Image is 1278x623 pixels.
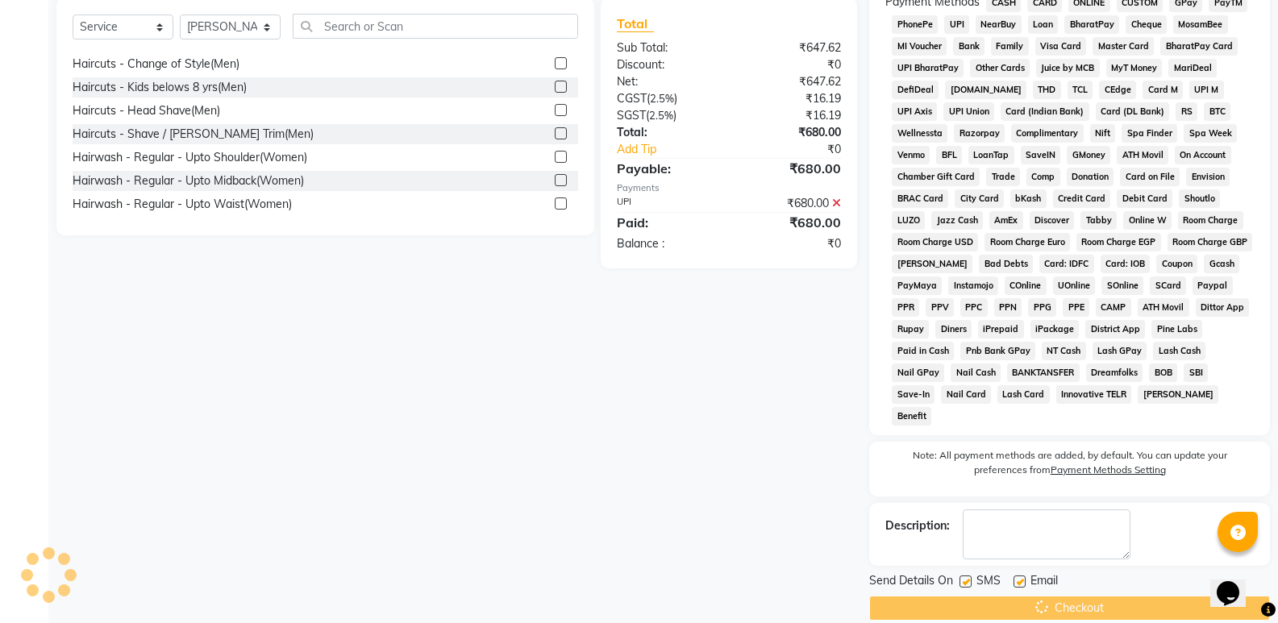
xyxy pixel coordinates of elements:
[605,159,729,178] div: Payable:
[73,172,304,189] div: Hairwash - Regular - Upto Midback(Women)
[944,15,969,34] span: UPI
[1096,102,1170,121] span: Card (DL Bank)
[892,385,935,404] span: Save-In
[73,149,307,166] div: Hairwash - Regular - Upto Shoulder(Women)
[892,81,939,99] span: DefiDeal
[892,146,930,164] span: Venmo
[1210,559,1262,607] iframe: chat widget
[1090,124,1116,143] span: Nift
[73,79,247,96] div: Haircuts - Kids belows 8 yrs(Men)
[1085,320,1145,338] span: District App
[729,73,853,90] div: ₹647.62
[1051,463,1166,477] label: Payment Methods Setting
[926,298,954,317] span: PPV
[1168,59,1217,77] span: MariDeal
[986,168,1020,186] span: Trade
[1010,189,1047,208] span: bKash
[1153,342,1205,360] span: Lash Cash
[1028,15,1059,34] span: Loan
[750,141,853,158] div: ₹0
[1138,298,1189,317] span: ATH Movil
[73,56,239,73] div: Haircuts - Change of Style(Men)
[892,233,978,251] span: Room Charge USD
[869,572,953,592] span: Send Details On
[1151,320,1202,338] span: Pine Labs
[1175,146,1231,164] span: On Account
[960,342,1035,360] span: Pnb Bank GPay
[650,92,674,105] span: 2.5%
[73,126,314,143] div: Haircuts - Shave / [PERSON_NAME] Trim(Men)
[617,91,647,106] span: CGST
[1189,81,1224,99] span: UPI M
[1064,15,1119,34] span: BharatPay
[729,235,853,252] div: ₹0
[1067,146,1110,164] span: GMoney
[1028,298,1056,317] span: PPG
[1076,233,1161,251] span: Room Charge EGP
[1068,81,1093,99] span: TCL
[991,37,1029,56] span: Family
[892,363,944,382] span: Nail GPay
[976,15,1022,34] span: NearBuy
[968,146,1014,164] span: LoanTap
[1021,146,1061,164] span: SaveIN
[1120,168,1180,186] span: Card on File
[1026,168,1060,186] span: Comp
[1117,189,1172,208] span: Debit Card
[1067,168,1114,186] span: Donation
[1099,81,1136,99] span: CEdge
[989,211,1023,230] span: AmEx
[1160,37,1238,56] span: BharatPay Card
[729,39,853,56] div: ₹647.62
[1179,189,1220,208] span: Shoutlo
[1005,276,1047,295] span: COnline
[1186,168,1230,186] span: Envision
[1122,124,1177,143] span: Spa Finder
[649,109,673,122] span: 2.5%
[1007,363,1080,382] span: BANKTANSFER
[892,320,929,338] span: Rupay
[1196,298,1250,317] span: Dittor App
[1149,363,1177,382] span: BOB
[970,59,1030,77] span: Other Cards
[729,213,853,232] div: ₹680.00
[892,168,980,186] span: Chamber Gift Card
[1035,37,1087,56] span: Visa Card
[605,90,729,107] div: ( )
[729,159,853,178] div: ₹680.00
[892,59,964,77] span: UPI BharatPay
[1080,211,1117,230] span: Tabby
[1176,102,1197,121] span: RS
[1168,233,1253,251] span: Room Charge GBP
[885,448,1254,484] label: Note: All payment methods are added, by default. You can update your preferences from
[951,363,1001,382] span: Nail Cash
[892,255,972,273] span: [PERSON_NAME]
[605,235,729,252] div: Balance :
[73,196,292,213] div: Hairwash - Regular - Upto Waist(Women)
[1156,255,1197,273] span: Coupon
[1039,255,1094,273] span: Card: IDFC
[936,146,962,164] span: BFL
[1126,15,1167,34] span: Cheque
[978,320,1024,338] span: iPrepaid
[605,195,729,212] div: UPI
[892,102,937,121] span: UPI Axis
[1106,59,1163,77] span: MyT Money
[892,342,954,360] span: Paid in Cash
[1123,211,1172,230] span: Online W
[997,385,1050,404] span: Lash Card
[1036,59,1100,77] span: Juice by MCB
[994,298,1022,317] span: PPN
[892,298,919,317] span: PPR
[1173,15,1228,34] span: MosamBee
[976,572,1001,592] span: SMS
[1030,572,1058,592] span: Email
[941,385,991,404] span: Nail Card
[605,56,729,73] div: Discount:
[729,195,853,212] div: ₹680.00
[617,108,646,123] span: SGST
[1042,342,1086,360] span: NT Cash
[931,211,983,230] span: Jazz Cash
[729,124,853,141] div: ₹680.00
[729,107,853,124] div: ₹16.19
